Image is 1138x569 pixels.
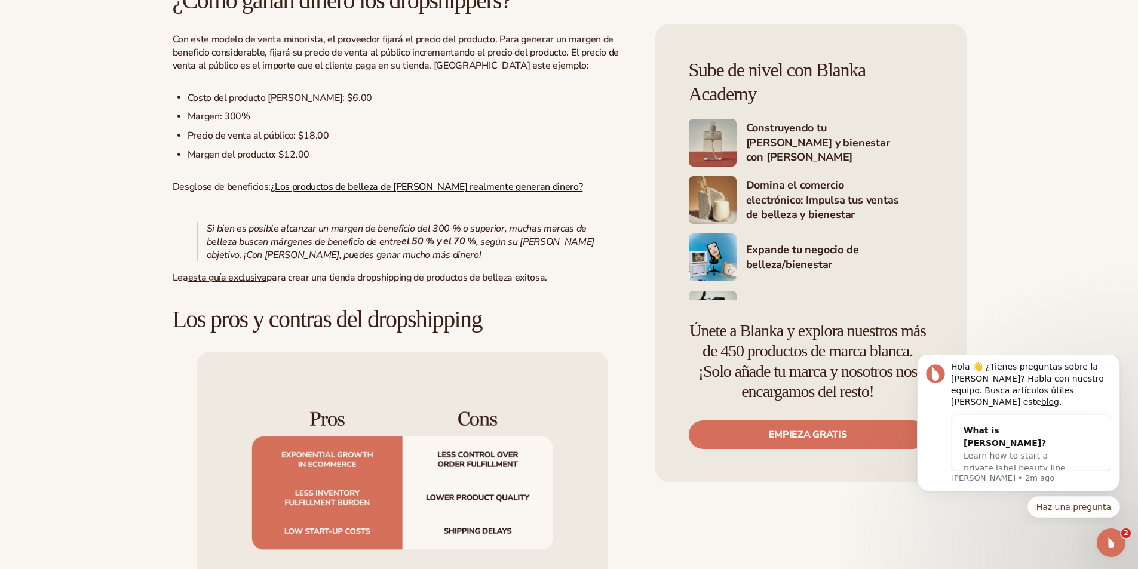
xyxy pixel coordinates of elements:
font: . [160,42,162,52]
font: el 50 % y el 70 % [401,235,476,248]
a: Imagen 6 de Shopify Domina el comercio electrónico: Impulsa tus ventas de belleza y bienestar [689,177,933,224]
font: Margen del producto: $12.00 [188,148,309,161]
font: Únete a Blanka y explora nuestros más de 450 productos de marca blanca. ¡Solo añade tu marca y no... [689,321,926,401]
font: Empieza gratis [769,428,847,441]
div: What is [PERSON_NAME]? [65,70,176,95]
font: para crear una tienda dropshipping de productos de belleza exitosa. [266,270,547,284]
button: Respuesta rápida: Haz una pregunta [128,142,221,163]
img: Imagen 8 de Shopify [689,291,737,339]
font: Margen: 300% [188,110,250,123]
img: Imagen 6 de Shopify [689,177,737,224]
font: Construyendo tu [PERSON_NAME] y bienestar con [PERSON_NAME] [746,121,890,164]
font: 2 [1124,529,1128,537]
font: esta guía exclusiva [188,271,267,284]
font: Los pros y contras del dropshipping [173,306,482,333]
iframe: Mensaje de notificaciones del intercomunicador [899,355,1138,525]
font: Con este modelo de venta minorista, el proveedor fijará el precio del producto. Para generar un m... [173,33,619,72]
font: Expande tu negocio de belleza/bienestar [746,242,859,272]
font: Desglose de beneficios: [173,180,271,193]
a: blog [142,42,160,52]
a: ¿Los productos de belleza de [PERSON_NAME] realmente generan dinero? [271,180,582,193]
font: Costo del producto [PERSON_NAME]: $6.00 [188,91,373,104]
font: Sube de nivel con Blanka Academy [689,60,866,105]
a: esta guía exclusiva [188,270,267,283]
iframe: Chat en vivo de Intercom [1097,528,1125,557]
font: ¿Los productos de belleza de [PERSON_NAME] realmente generan dinero? [271,180,582,193]
div: Opciones de respuesta rápida [18,142,221,163]
img: Imagen 5 de Shopify [689,119,737,167]
div: Contenido del mensaje [52,7,212,116]
img: Imagen 7 de Shopify [689,234,737,282]
font: Hola 👋 ¿Tienes preguntas sobre la [PERSON_NAME]? Habla con nuestro equipo. Busca artículos útiles... [52,7,205,52]
a: Imagen 7 de Shopify Expande tu negocio de belleza/bienestar [689,234,933,282]
a: Imagen 8 de Shopify Marketing de su marca de belleza y bienestar 101 [689,291,933,339]
div: What is [PERSON_NAME]?Learn how to start a private label beauty line with [PERSON_NAME] [53,60,188,142]
font: Precio de venta al público: $18.00 [188,129,329,142]
font: , según su [PERSON_NAME] objetivo. ¡Con [PERSON_NAME], puedes ganar mucho más dinero! [207,235,595,262]
a: Empieza gratis [689,420,927,449]
font: Si bien es posible alcanzar un margen de beneficio del 300 % o superior, muchas marcas de belleza... [207,222,587,248]
img: Imagen de perfil de Lee [27,10,46,29]
font: Lea [173,270,188,284]
span: Learn how to start a private label beauty line with [PERSON_NAME] [65,96,167,131]
a: Imagen 5 de Shopify Construyendo tu [PERSON_NAME] y bienestar con [PERSON_NAME] [689,119,933,167]
p: Message from Lee, sent 2m ago [52,118,212,129]
font: Haz una pregunta [137,147,212,157]
font: Marketing de su marca de belleza y bienestar 101 [746,300,875,329]
font: Domina el comercio electrónico: Impulsa tus ventas de belleza y bienestar [746,178,899,222]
